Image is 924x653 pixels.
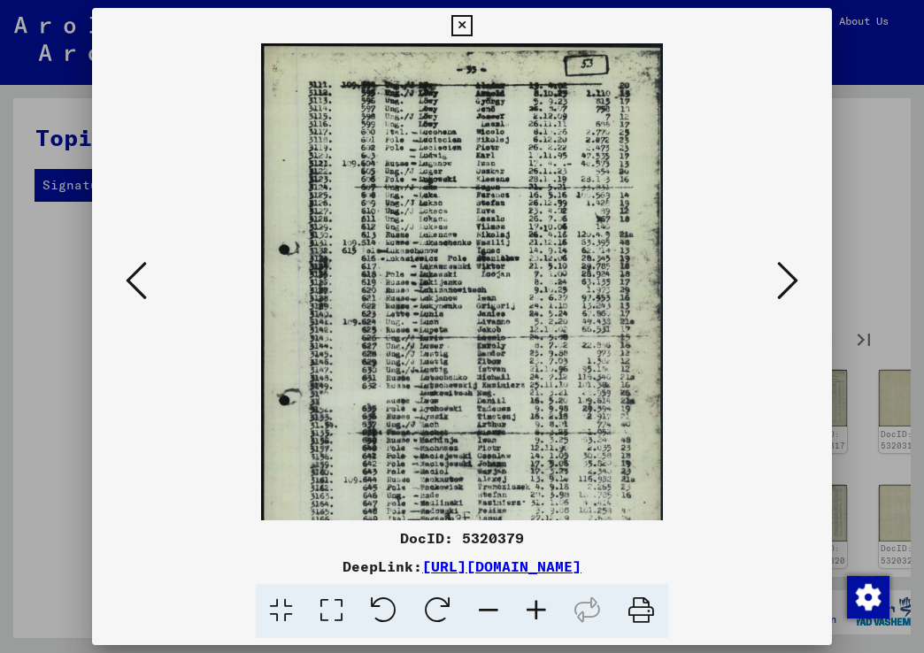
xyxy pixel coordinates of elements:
[422,557,581,575] a: [URL][DOMAIN_NAME]
[847,576,889,618] img: Change consent
[261,43,664,609] img: 001.jpg
[846,575,889,618] div: Change consent
[92,556,831,577] div: DeepLink:
[92,527,831,549] div: DocID: 5320379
